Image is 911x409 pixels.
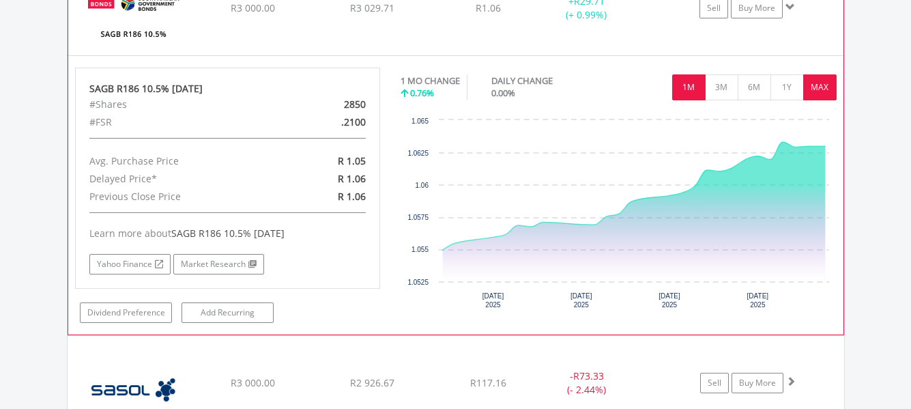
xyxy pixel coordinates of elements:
span: R1.06 [476,1,501,14]
button: 6M [738,74,771,100]
div: Learn more about [89,227,366,240]
a: Yahoo Finance [89,254,171,274]
span: R 1.06 [338,172,366,185]
span: R 1.06 [338,190,366,203]
div: Chart. Highcharts interactive chart. [401,113,837,318]
text: 1.0625 [407,150,429,157]
div: #Shares [79,96,277,113]
div: #FSR [79,113,277,131]
button: MAX [803,74,837,100]
a: Buy More [732,373,783,393]
a: Market Research [173,254,264,274]
div: .2100 [277,113,376,131]
div: 1 MO CHANGE [401,74,460,87]
text: 1.06 [416,182,429,189]
a: Add Recurring [182,302,274,323]
text: [DATE] 2025 [482,292,504,309]
text: 1.065 [411,117,429,125]
span: R73.33 [573,369,604,382]
div: SAGB R186 10.5% [DATE] [89,82,366,96]
text: [DATE] 2025 [570,292,592,309]
text: [DATE] 2025 [659,292,680,309]
text: 1.0525 [407,279,429,286]
button: 3M [705,74,738,100]
span: R 1.05 [338,154,366,167]
div: Avg. Purchase Price [79,152,277,170]
a: Dividend Preference [80,302,172,323]
div: - (- 2.44%) [536,369,639,397]
div: Delayed Price* [79,170,277,188]
span: R117.16 [470,376,506,389]
span: SAGB R186 10.5% [DATE] [171,227,285,240]
span: 0.00% [491,87,515,99]
text: [DATE] 2025 [747,292,769,309]
button: 1Y [770,74,804,100]
span: R3 000.00 [231,1,275,14]
text: 1.055 [411,246,429,253]
span: R3 029.71 [350,1,394,14]
svg: Interactive chart [401,113,836,318]
span: R2 926.67 [350,376,394,389]
span: 0.76% [410,87,434,99]
div: DAILY CHANGE [491,74,601,87]
div: 2850 [277,96,376,113]
button: 1M [672,74,706,100]
a: Sell [700,373,729,393]
span: R3 000.00 [231,376,275,389]
text: 1.0575 [407,214,429,221]
div: Previous Close Price [79,188,277,206]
